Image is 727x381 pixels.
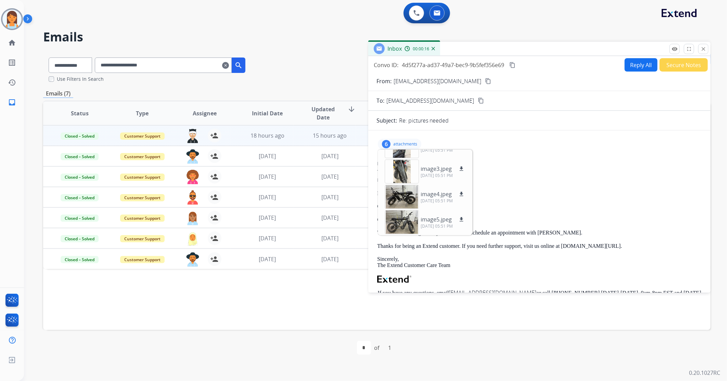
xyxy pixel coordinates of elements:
img: avatar [2,10,22,29]
span: Customer Support [120,215,165,222]
span: Assignee [193,109,217,117]
mat-icon: content_copy [485,78,491,84]
p: Emails (7) [43,89,73,98]
div: From: [377,160,702,167]
span: Customer Support [120,194,165,201]
p: To: [377,97,384,105]
mat-icon: search [234,61,243,69]
span: Closed – Solved [61,235,99,242]
p: attachments [393,141,417,147]
p: Hi [PERSON_NAME], [377,190,702,196]
span: Closed – Solved [61,256,99,263]
span: Inbox [387,45,402,52]
mat-icon: download [458,191,464,197]
span: Closed – Solved [61,132,99,140]
button: Reply All [625,58,658,72]
mat-icon: person_add [211,234,219,242]
span: Customer Support [120,132,165,140]
mat-icon: close [700,46,706,52]
span: Status [71,109,89,117]
mat-icon: list_alt [8,59,16,67]
span: [EMAIL_ADDRESS][DOMAIN_NAME] [386,97,474,105]
button: Secure Notes [660,58,708,72]
img: agent-avatar [186,211,200,225]
div: 6 [382,140,391,148]
span: Updated Date [304,105,342,122]
mat-icon: person_add [211,152,219,160]
span: Initial Date [252,109,283,117]
mat-icon: arrow_downward [347,105,356,113]
p: [DATE] 05:51 PM [421,148,465,153]
img: agent-avatar [186,252,200,267]
span: Customer Support [120,153,165,160]
p: Subject: [377,116,397,125]
mat-icon: person_add [211,173,219,181]
span: 15 hours ago [313,132,347,139]
p: image3.jpeg [421,165,452,173]
p: [EMAIL_ADDRESS][DOMAIN_NAME] [394,77,481,85]
span: Closed – Solved [61,215,99,222]
p: [DATE] 05:51 PM [421,198,465,204]
span: 4d5f277a-ad37-49a7-bec9-9b5fef356e69 [402,61,504,69]
p: From: [377,77,392,85]
p: Congratulations! Your claim is Approved! [377,217,702,223]
mat-icon: content_copy [509,62,515,68]
span: [DATE] [321,152,339,160]
span: Closed – Solved [61,174,99,181]
a: [EMAIL_ADDRESS][DOMAIN_NAME] [449,289,536,296]
span: [DATE] [321,234,339,242]
img: agent-avatar [186,231,200,246]
mat-icon: person_add [211,255,219,263]
p: Good Evening, [377,203,702,209]
img: agent-avatar [186,149,200,164]
p: [DATE] 05:51 PM [421,224,465,229]
mat-icon: home [8,39,16,47]
div: of [374,344,380,352]
p: image5.jpeg [421,215,452,224]
span: Closed – Solved [61,153,99,160]
mat-icon: download [458,166,464,172]
p: 0.20.1027RC [689,369,720,377]
span: [DATE] [321,193,339,201]
mat-icon: history [8,78,16,87]
span: Type [136,109,149,117]
span: [DATE] [259,152,276,160]
span: Customer Support [120,256,165,263]
img: agent-avatar [186,129,200,143]
img: agent-avatar [186,170,200,184]
p: [DATE] 05:51 PM [421,173,465,178]
span: 18 hours ago [251,132,284,139]
span: [DATE] [321,173,339,180]
mat-icon: person_add [211,193,219,201]
div: To: [377,168,702,175]
p: Re: pictures needed [399,116,449,125]
p: image4.jpeg [421,190,452,198]
mat-icon: content_copy [478,98,484,104]
mat-icon: fullscreen [686,46,692,52]
span: 00:00:16 [413,46,429,52]
span: [DATE] [259,193,276,201]
span: [DATE] [321,214,339,221]
mat-icon: person_add [211,214,219,222]
p: Thanks for being an Extend customer. If you need further support, visit us online at [DOMAIN_NAME... [377,243,702,249]
img: Extend Logo [377,276,411,283]
span: Customer Support [120,174,165,181]
p: We will be reaching out to you [DATE] to schedule an appointment with [PERSON_NAME]. [377,230,702,236]
span: Customer Support [120,235,165,242]
span: [DATE] [259,173,276,180]
span: Closed – Solved [61,194,99,201]
mat-icon: inbox [8,98,16,106]
div: 1 [383,341,397,355]
span: [DATE] [321,255,339,263]
img: agent-avatar [186,190,200,205]
p: If you have any questions, email or call [PHONE_NUMBER] [DATE]-[DATE], 9am-8pm EST and [DATE] & [... [377,290,702,303]
div: Date: [377,177,702,183]
mat-icon: remove_red_eye [672,46,678,52]
span: [DATE] [259,214,276,221]
mat-icon: clear [222,61,229,69]
span: [DATE] [259,255,276,263]
mat-icon: download [458,216,464,223]
h2: Emails [43,30,711,44]
p: Sincerely, The Extend Customer Care Team [377,256,702,269]
mat-icon: person_add [211,131,219,140]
